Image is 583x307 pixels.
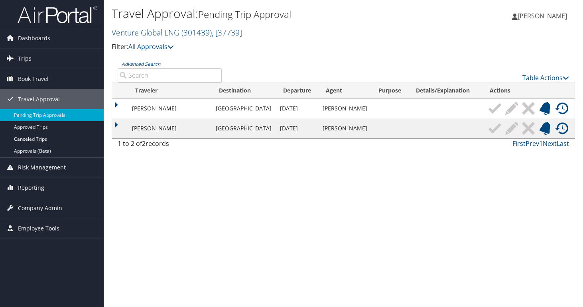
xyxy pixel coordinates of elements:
[539,102,551,115] img: ta-remind.png
[118,139,222,152] div: 1 to 2 of records
[512,139,526,148] a: First
[371,83,408,98] th: Purpose
[319,83,372,98] th: Agent
[539,139,543,148] a: 1
[512,4,575,28] a: [PERSON_NAME]
[488,122,501,135] img: ta-approve-inactive.png
[553,102,570,115] a: View History
[553,122,570,135] a: View History
[142,139,146,148] span: 2
[537,122,553,135] a: Remind
[543,139,557,148] a: Next
[539,122,551,135] img: ta-remind.png
[526,139,539,148] a: Prev
[212,98,276,118] td: [GEOGRAPHIC_DATA]
[128,42,174,51] a: All Approvals
[18,89,60,109] span: Travel Approval
[409,83,483,98] th: Details/Explanation
[118,68,222,83] input: Advanced Search
[112,42,421,52] p: Filter:
[128,98,212,118] td: [PERSON_NAME]
[505,122,518,135] img: ta-modify-inactive.png
[522,102,535,115] img: ta-cancel-inactive.png
[503,102,520,115] a: Modify
[486,102,503,115] a: Approve
[520,102,537,115] a: Cancel
[212,83,276,98] th: Destination: activate to sort column ascending
[112,5,421,22] h1: Travel Approval:
[128,83,212,98] th: Traveler: activate to sort column ascending
[520,122,537,135] a: Cancel
[276,118,319,138] td: [DATE]
[522,122,535,135] img: ta-cancel-inactive.png
[319,118,372,138] td: [PERSON_NAME]
[18,49,32,69] span: Trips
[18,198,62,218] span: Company Admin
[18,178,44,198] span: Reporting
[198,8,291,21] small: Pending Trip Approval
[488,102,501,115] img: ta-approve-inactive.png
[557,139,569,148] a: Last
[486,122,503,135] a: Approve
[555,122,568,135] img: ta-history.png
[18,28,50,48] span: Dashboards
[555,102,568,115] img: ta-history.png
[505,102,518,115] img: ta-modify-inactive.png
[18,218,59,238] span: Employee Tools
[276,83,319,98] th: Departure: activate to sort column ascending
[212,118,276,138] td: [GEOGRAPHIC_DATA]
[537,102,553,115] a: Remind
[181,27,212,38] span: ( 301439 )
[276,98,319,118] td: [DATE]
[122,61,160,67] a: Advanced Search
[319,98,372,118] td: [PERSON_NAME]
[18,5,97,24] img: airportal-logo.png
[128,118,212,138] td: [PERSON_NAME]
[212,27,242,38] span: , [ 37739 ]
[18,157,66,177] span: Risk Management
[483,83,575,98] th: Actions
[112,27,242,38] a: Venture Global LNG
[522,73,569,82] a: Table Actions
[503,122,520,135] a: Modify
[18,69,49,89] span: Book Travel
[518,12,567,20] span: [PERSON_NAME]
